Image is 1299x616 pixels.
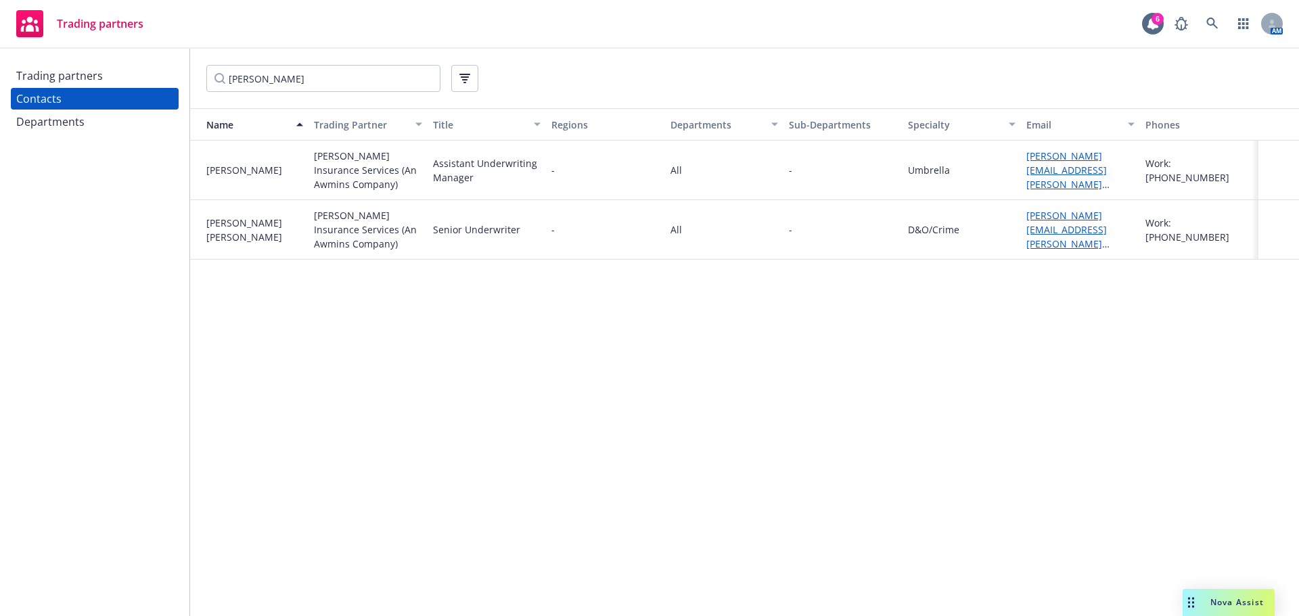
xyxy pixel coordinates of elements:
[789,163,896,177] span: -
[1145,216,1253,244] div: Work: [PHONE_NUMBER]
[11,5,149,43] a: Trading partners
[1183,589,1200,616] div: Drag to move
[903,108,1021,141] button: Specialty
[1026,118,1119,132] div: Email
[57,18,143,29] span: Trading partners
[206,216,303,244] div: [PERSON_NAME] [PERSON_NAME]
[1152,13,1164,25] div: 6
[789,222,896,237] span: -
[433,222,520,237] div: Senior Underwriter
[1026,149,1107,205] a: [PERSON_NAME][EMAIL_ADDRESS][PERSON_NAME][DOMAIN_NAME]
[1199,10,1226,37] a: Search
[314,149,421,191] div: [PERSON_NAME] Insurance Services (An Awmins Company)
[190,108,309,141] button: Name
[433,156,541,185] div: Assistant Underwriting Manager
[309,108,427,141] button: Trading Partner
[314,208,421,251] div: [PERSON_NAME] Insurance Services (An Awmins Company)
[908,163,950,177] div: Umbrella
[16,88,62,110] div: Contacts
[11,65,179,87] a: Trading partners
[1145,118,1253,132] div: Phones
[908,118,1001,132] div: Specialty
[665,108,783,141] button: Departments
[16,65,103,87] div: Trading partners
[789,118,896,132] div: Sub-Departments
[196,118,288,132] div: Name
[1230,10,1257,37] a: Switch app
[546,108,664,141] button: Regions
[670,163,682,177] div: All
[1021,108,1139,141] button: Email
[1183,589,1275,616] button: Nova Assist
[1168,10,1195,37] a: Report a Bug
[1210,596,1264,608] span: Nova Assist
[433,118,526,132] div: Title
[551,118,659,132] div: Regions
[1145,156,1253,185] div: Work: [PHONE_NUMBER]
[783,108,902,141] button: Sub-Departments
[908,222,959,237] div: D&O/Crime
[1026,209,1107,264] a: [PERSON_NAME][EMAIL_ADDRESS][PERSON_NAME][DOMAIN_NAME]
[551,163,659,177] span: -
[314,118,407,132] div: Trading Partner
[1140,108,1258,141] button: Phones
[551,222,659,237] span: -
[670,222,682,237] div: All
[11,88,179,110] a: Contacts
[16,111,85,133] div: Departments
[428,108,546,141] button: Title
[670,118,763,132] div: Departments
[206,65,440,92] input: Filter by keyword...
[206,163,303,177] div: [PERSON_NAME]
[11,111,179,133] a: Departments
